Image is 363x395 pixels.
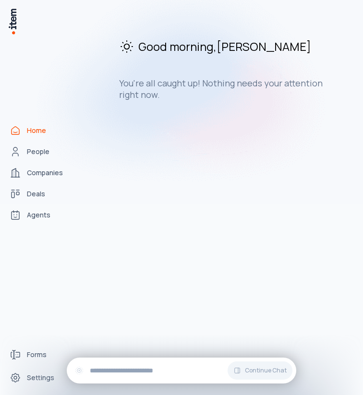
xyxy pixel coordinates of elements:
[6,345,79,364] a: Forms
[27,210,50,220] span: Agents
[119,38,325,54] h2: Good morning , [PERSON_NAME]
[27,350,47,359] span: Forms
[67,358,296,383] div: Continue Chat
[27,373,54,383] span: Settings
[245,367,287,374] span: Continue Chat
[119,77,325,100] h3: You're all caught up! Nothing needs your attention right now.
[6,205,79,225] a: Agents
[228,361,292,380] button: Continue Chat
[6,368,79,387] a: Settings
